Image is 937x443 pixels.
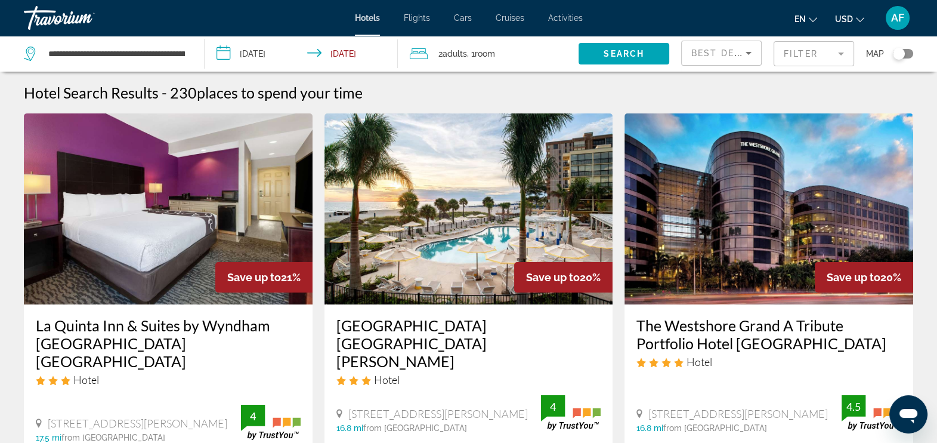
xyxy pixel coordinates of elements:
[884,48,913,59] button: Toggle map
[774,41,854,67] button: Filter
[24,84,159,101] h1: Hotel Search Results
[842,395,901,430] img: trustyou-badge.svg
[348,407,528,420] span: [STREET_ADDRESS][PERSON_NAME]
[374,373,400,386] span: Hotel
[363,423,467,433] span: from [GEOGRAPHIC_DATA]
[241,409,265,423] div: 4
[866,45,884,62] span: Map
[636,355,901,368] div: 4 star Hotel
[61,433,165,442] span: from [GEOGRAPHIC_DATA]
[842,399,865,414] div: 4.5
[227,271,281,284] span: Save up to
[691,46,752,60] mat-select: Sort by
[404,13,430,23] a: Flights
[170,84,363,101] h2: 230
[815,262,913,293] div: 20%
[197,84,363,101] span: places to spend your time
[663,423,767,433] span: from [GEOGRAPHIC_DATA]
[624,113,913,304] img: Hotel image
[355,13,380,23] a: Hotels
[541,399,565,414] div: 4
[73,373,99,386] span: Hotel
[882,5,913,30] button: User Menu
[636,423,663,433] span: 16.8 mi
[835,10,864,27] button: Change currency
[686,355,712,368] span: Hotel
[36,373,301,386] div: 3 star Hotel
[36,316,301,370] a: La Quinta Inn & Suites by Wyndham [GEOGRAPHIC_DATA] [GEOGRAPHIC_DATA]
[162,84,167,101] span: -
[579,43,669,64] button: Search
[443,49,467,59] span: Adults
[215,262,313,293] div: 21%
[835,14,853,24] span: USD
[336,373,601,386] div: 3 star Hotel
[604,49,644,59] span: Search
[24,2,143,33] a: Travorium
[398,36,579,72] button: Travelers: 2 adults, 0 children
[514,262,613,293] div: 20%
[205,36,397,72] button: Check-in date: Oct 9, 2025 Check-out date: Oct 12, 2025
[691,48,753,58] span: Best Deals
[454,13,472,23] a: Cars
[496,13,524,23] a: Cruises
[548,13,583,23] a: Activities
[324,113,613,304] img: Hotel image
[24,113,313,304] img: Hotel image
[36,433,61,442] span: 17.5 mi
[241,405,301,440] img: trustyou-badge.svg
[526,271,580,284] span: Save up to
[48,417,227,430] span: [STREET_ADDRESS][PERSON_NAME]
[467,45,495,62] span: , 1
[891,12,904,24] span: AF
[827,271,880,284] span: Save up to
[636,316,901,352] a: The Westshore Grand A Tribute Portfolio Hotel [GEOGRAPHIC_DATA]
[794,10,817,27] button: Change language
[438,45,467,62] span: 2
[475,49,495,59] span: Room
[648,407,828,420] span: [STREET_ADDRESS][PERSON_NAME]
[794,14,806,24] span: en
[336,316,601,370] a: [GEOGRAPHIC_DATA] [GEOGRAPHIC_DATA][PERSON_NAME]
[541,395,601,430] img: trustyou-badge.svg
[336,423,363,433] span: 16.8 mi
[889,395,927,433] iframe: Button to launch messaging window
